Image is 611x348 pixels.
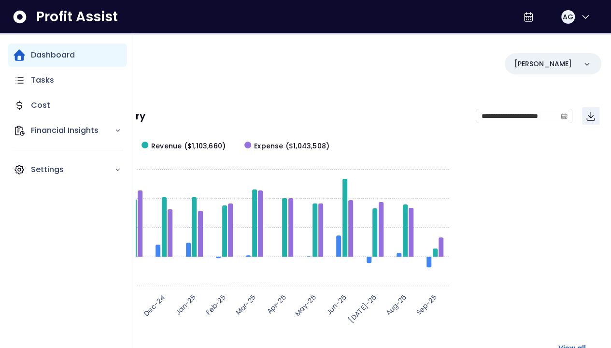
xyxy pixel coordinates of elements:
p: Financial Insights [31,125,114,136]
p: Dashboard [31,49,75,61]
svg: calendar [561,113,568,119]
span: Profit Assist [36,8,118,26]
span: Expense ($1,043,508) [254,141,329,151]
p: Cost [31,100,50,111]
text: Feb-25 [204,292,228,317]
button: Download [582,107,599,125]
p: Settings [31,164,114,175]
text: Sep-25 [414,292,438,317]
span: Revenue ($1,103,660) [151,141,226,151]
text: Dec-24 [142,292,167,318]
text: Jun-25 [324,292,348,317]
text: [DATE]-25 [346,292,378,324]
text: Mar-25 [233,292,257,317]
p: [PERSON_NAME] [514,59,572,69]
span: AG [563,12,573,22]
text: May-25 [293,292,318,318]
p: Tasks [31,74,54,86]
text: Apr-25 [265,292,288,316]
text: Aug-25 [384,292,408,317]
text: Jan-25 [173,292,198,317]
